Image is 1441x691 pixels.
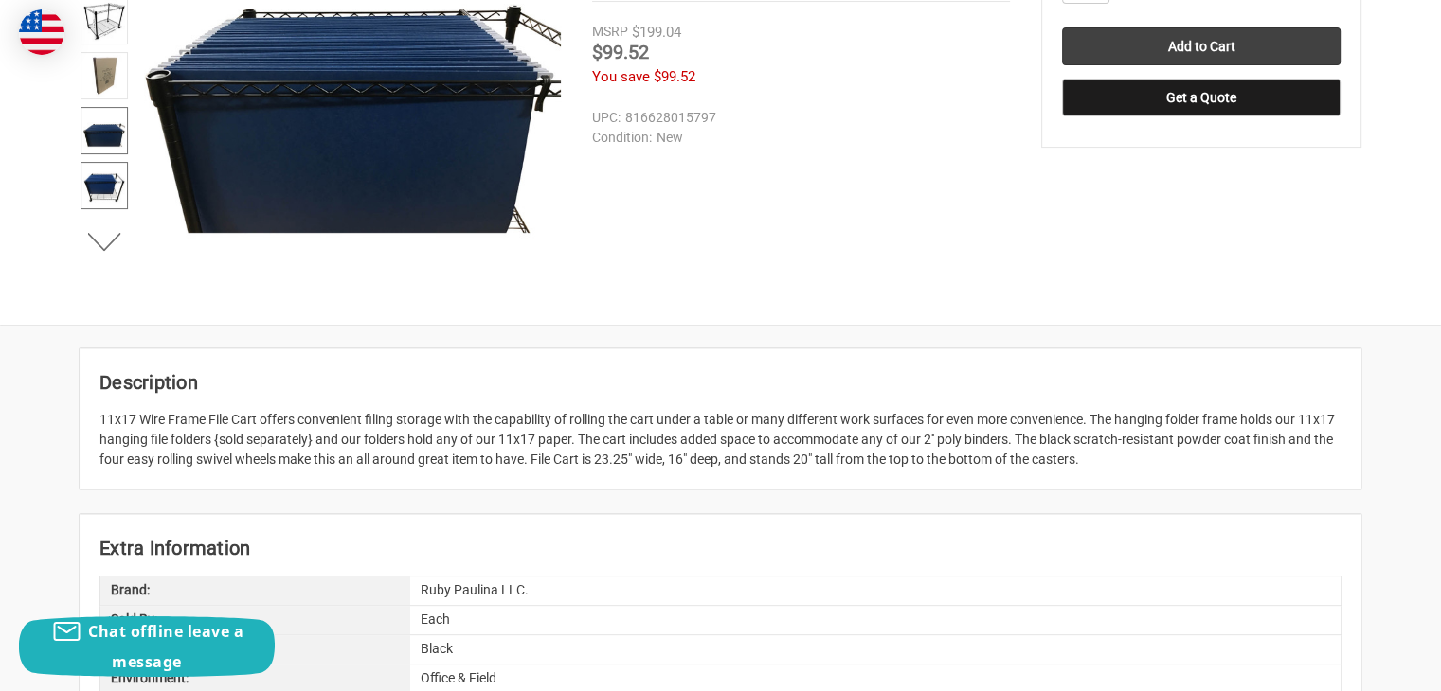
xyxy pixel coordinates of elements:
[19,9,64,55] img: duty and tax information for United States
[632,24,681,41] span: $199.04
[592,41,649,63] span: $99.52
[592,68,650,85] span: You save
[100,606,410,634] div: Sold By:
[592,22,628,42] div: MSRP
[99,534,1342,562] h2: Extra Information
[76,223,134,261] button: Next
[99,368,1342,397] h2: Description
[592,128,1001,148] dd: New
[592,128,652,148] dt: Condition:
[410,635,1341,664] div: Black
[410,606,1341,634] div: Each
[1285,640,1441,691] iframe: Google Customer Reviews
[88,621,243,672] span: Chat offline leave a message
[592,108,1001,128] dd: 816628015797
[83,165,125,206] img: 11x17 Black Wire Frame File Cart
[1062,79,1341,116] button: Get a Quote
[83,110,125,151] img: 11x17 Black Wire Frame File Cart
[99,410,1342,470] div: 11x17 Wire Frame File Cart offers convenient filing storage with the capability of rolling the ca...
[83,55,125,97] img: 11x17 Black Rolling File Cart
[592,108,621,128] dt: UPC:
[410,576,1341,605] div: Ruby Paulina LLC.
[654,68,695,85] span: $99.52
[1062,27,1341,65] input: Add to Cart
[19,616,275,677] button: Chat offline leave a message
[100,576,410,605] div: Brand:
